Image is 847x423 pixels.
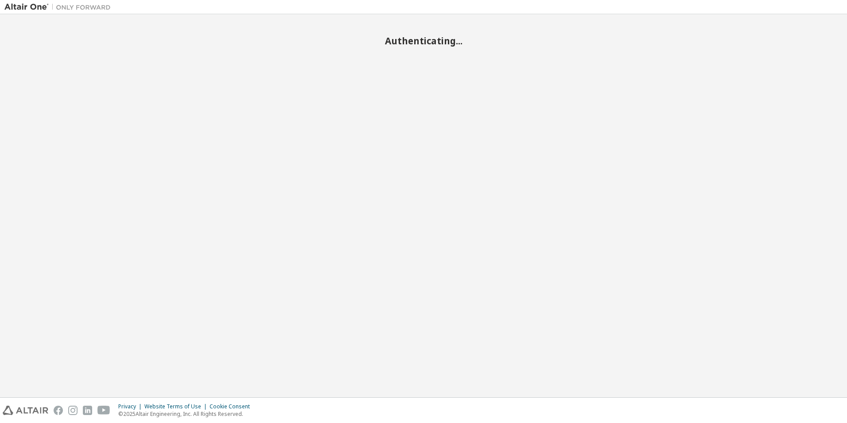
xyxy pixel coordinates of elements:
[118,403,144,410] div: Privacy
[83,406,92,415] img: linkedin.svg
[97,406,110,415] img: youtube.svg
[118,410,255,418] p: © 2025 Altair Engineering, Inc. All Rights Reserved.
[210,403,255,410] div: Cookie Consent
[144,403,210,410] div: Website Terms of Use
[4,35,843,47] h2: Authenticating...
[54,406,63,415] img: facebook.svg
[68,406,78,415] img: instagram.svg
[4,3,115,12] img: Altair One
[3,406,48,415] img: altair_logo.svg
